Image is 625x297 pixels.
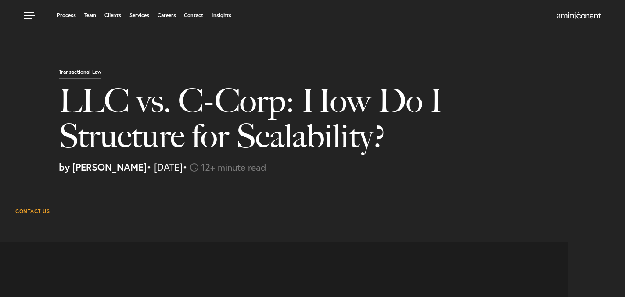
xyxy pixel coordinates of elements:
span: 12+ minute read [201,161,266,173]
a: Process [57,13,76,18]
h1: LLC vs. C-Corp: How Do I Structure for Scalability? [59,83,451,162]
img: Amini & Conant [557,12,601,19]
a: Contact [184,13,203,18]
a: Insights [212,13,231,18]
a: Careers [158,13,176,18]
a: Home [557,13,601,20]
p: Transactional Law [59,69,101,79]
a: Clients [104,13,121,18]
img: icon-time-light.svg [190,163,198,172]
span: • [183,161,187,173]
strong: by [PERSON_NAME] [59,161,147,173]
p: • [DATE] [59,162,618,172]
a: Services [129,13,149,18]
a: Team [84,13,96,18]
